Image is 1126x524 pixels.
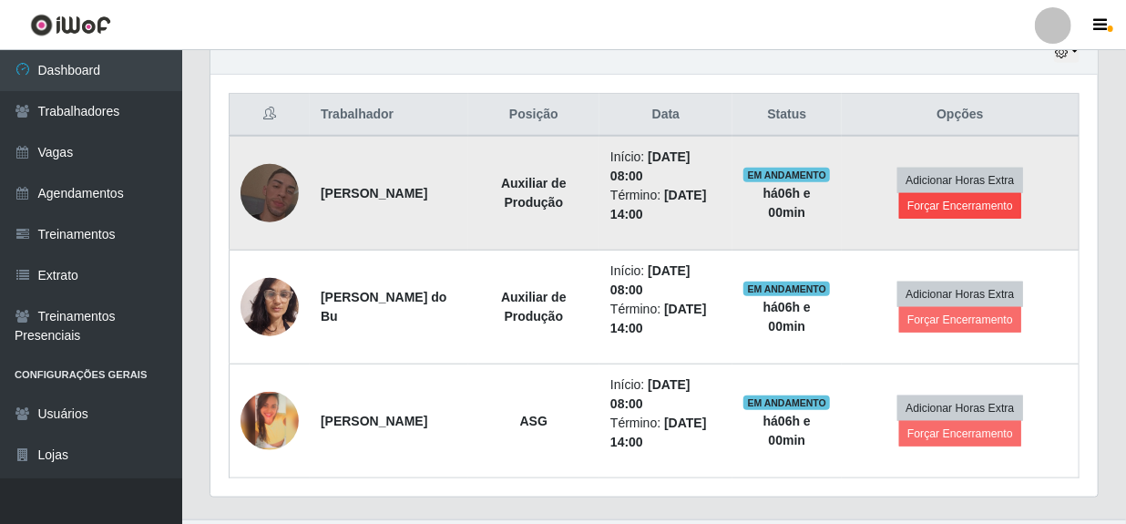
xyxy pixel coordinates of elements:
[899,421,1021,447] button: Forçar Encerramento
[468,94,599,137] th: Posição
[321,414,427,428] strong: [PERSON_NAME]
[897,168,1022,193] button: Adicionar Horas Extra
[321,186,427,200] strong: [PERSON_NAME]
[610,375,722,414] li: Início:
[763,186,811,220] strong: há 06 h e 00 min
[732,94,842,137] th: Status
[610,149,691,183] time: [DATE] 08:00
[321,290,446,324] strong: [PERSON_NAME] do Bu
[241,141,299,245] img: 1690769088770.jpeg
[899,193,1021,219] button: Forçar Encerramento
[897,396,1022,421] button: Adicionar Horas Extra
[842,94,1080,137] th: Opções
[599,94,732,137] th: Data
[743,168,830,182] span: EM ANDAMENTO
[501,290,567,324] strong: Auxiliar de Produção
[899,307,1021,333] button: Forçar Encerramento
[241,268,299,345] img: 1739920078548.jpeg
[610,186,722,224] li: Término:
[610,263,691,297] time: [DATE] 08:00
[501,176,567,210] strong: Auxiliar de Produção
[610,262,722,300] li: Início:
[610,300,722,338] li: Término:
[610,148,722,186] li: Início:
[520,414,548,428] strong: ASG
[897,282,1022,307] button: Adicionar Horas Extra
[310,94,468,137] th: Trabalhador
[241,392,299,450] img: 1675811994359.jpeg
[610,377,691,411] time: [DATE] 08:00
[763,414,811,447] strong: há 06 h e 00 min
[30,14,111,36] img: CoreUI Logo
[743,282,830,296] span: EM ANDAMENTO
[743,396,830,410] span: EM ANDAMENTO
[610,414,722,452] li: Término:
[763,300,811,334] strong: há 06 h e 00 min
